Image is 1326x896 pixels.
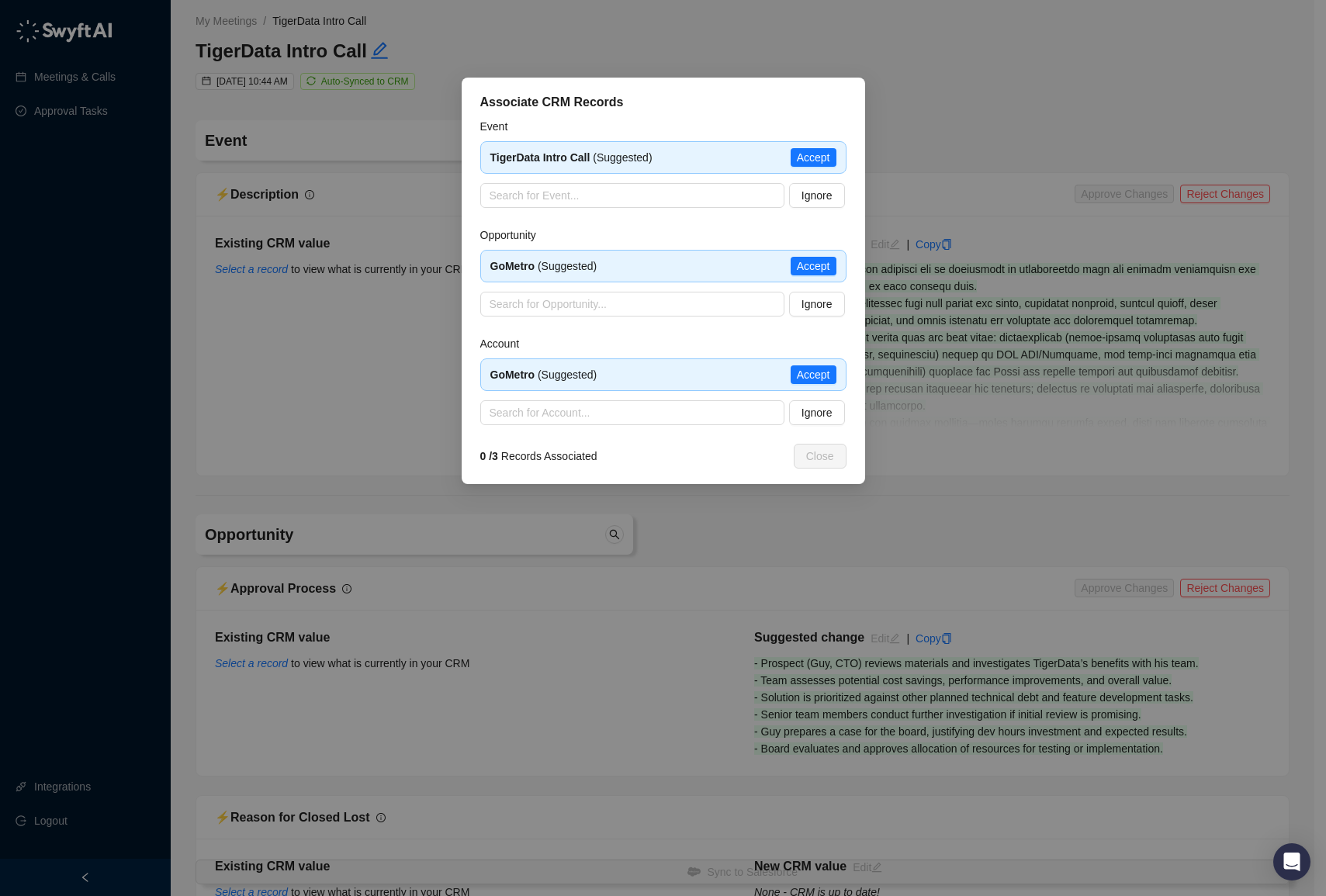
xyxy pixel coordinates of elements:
[789,183,845,208] button: Ignore
[480,448,597,465] span: Records Associated
[794,444,846,469] button: Close
[801,404,833,421] span: Ignore
[490,151,590,164] strong: TigerData Intro Call
[797,258,830,275] span: Accept
[490,151,653,164] span: (Suggested)
[490,368,535,381] strong: GoMetro
[791,148,836,167] button: Accept
[480,93,846,112] div: Associate CRM Records
[791,365,836,384] button: Accept
[480,118,519,135] label: Event
[480,227,547,244] label: Opportunity
[789,400,845,425] button: Ignore
[797,366,830,383] span: Accept
[480,335,530,352] label: Account
[490,260,597,272] span: (Suggested)
[791,257,836,275] button: Accept
[490,368,597,381] span: (Suggested)
[1273,843,1310,880] div: Open Intercom Messenger
[797,149,830,166] span: Accept
[480,450,498,462] strong: 0 / 3
[789,292,845,317] button: Ignore
[801,187,833,204] span: Ignore
[801,296,833,313] span: Ignore
[490,260,535,272] strong: GoMetro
